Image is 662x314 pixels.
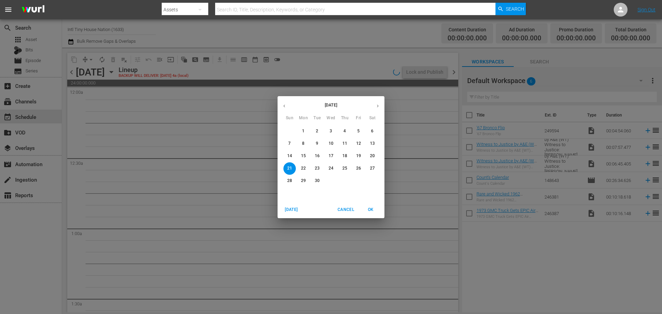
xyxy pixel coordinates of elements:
[339,162,351,175] button: 25
[297,125,310,138] button: 1
[283,138,296,150] button: 7
[297,162,310,175] button: 22
[302,141,304,146] p: 8
[311,138,323,150] button: 9
[352,115,365,122] span: Fri
[329,153,333,159] p: 17
[338,206,354,213] span: Cancel
[301,178,306,184] p: 29
[329,165,333,171] p: 24
[371,128,373,134] p: 6
[315,153,320,159] p: 16
[297,150,310,162] button: 15
[329,141,333,146] p: 10
[287,178,292,184] p: 28
[287,153,292,159] p: 14
[339,150,351,162] button: 18
[342,165,347,171] p: 25
[342,153,347,159] p: 18
[339,138,351,150] button: 11
[283,150,296,162] button: 14
[311,162,323,175] button: 23
[287,165,292,171] p: 21
[362,206,379,213] span: OK
[366,125,379,138] button: 6
[283,175,296,187] button: 28
[288,141,291,146] p: 7
[301,153,306,159] p: 15
[638,7,655,12] a: Sign Out
[356,165,361,171] p: 26
[283,162,296,175] button: 21
[330,128,332,134] p: 3
[315,178,320,184] p: 30
[325,138,337,150] button: 10
[325,125,337,138] button: 3
[352,162,365,175] button: 26
[339,125,351,138] button: 4
[339,115,351,122] span: Thu
[370,165,375,171] p: 27
[315,165,320,171] p: 23
[352,125,365,138] button: 5
[357,128,360,134] p: 5
[311,125,323,138] button: 2
[366,150,379,162] button: 20
[4,6,12,14] span: menu
[325,162,337,175] button: 24
[291,102,371,108] p: [DATE]
[352,150,365,162] button: 19
[297,175,310,187] button: 29
[342,141,347,146] p: 11
[366,162,379,175] button: 27
[283,206,300,213] span: [DATE]
[302,128,304,134] p: 1
[356,153,361,159] p: 19
[311,115,323,122] span: Tue
[301,165,306,171] p: 22
[283,115,296,122] span: Sun
[311,175,323,187] button: 30
[297,115,310,122] span: Mon
[360,204,382,215] button: OK
[506,3,524,15] span: Search
[280,204,302,215] button: [DATE]
[325,150,337,162] button: 17
[343,128,346,134] p: 4
[370,141,375,146] p: 13
[297,138,310,150] button: 8
[352,138,365,150] button: 12
[370,153,375,159] p: 20
[335,204,357,215] button: Cancel
[316,128,318,134] p: 2
[366,138,379,150] button: 13
[325,115,337,122] span: Wed
[316,141,318,146] p: 9
[311,150,323,162] button: 16
[366,115,379,122] span: Sat
[356,141,361,146] p: 12
[17,2,50,18] img: ans4CAIJ8jUAAAAAAAAAAAAAAAAAAAAAAAAgQb4GAAAAAAAAAAAAAAAAAAAAAAAAJMjXAAAAAAAAAAAAAAAAAAAAAAAAgAT5G...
